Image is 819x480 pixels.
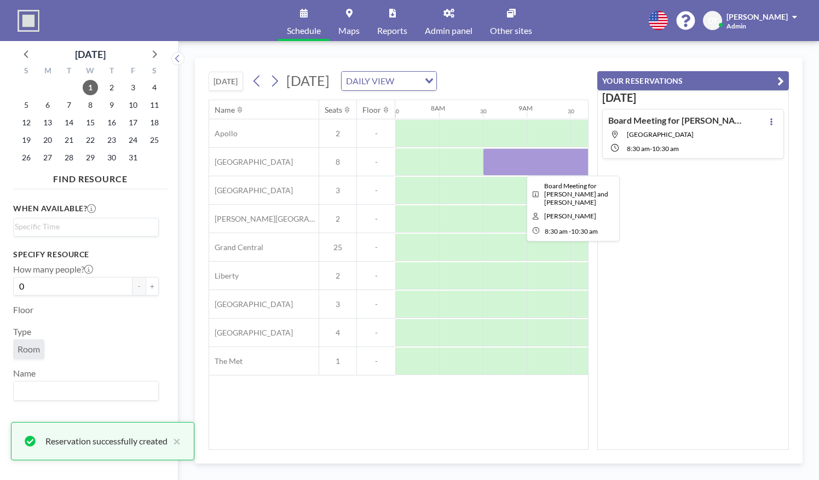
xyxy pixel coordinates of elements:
[125,150,141,165] span: Friday, October 31, 2025
[83,80,98,95] span: Wednesday, October 1, 2025
[319,242,356,252] span: 25
[147,97,162,113] span: Saturday, October 11, 2025
[597,71,789,90] button: YOUR RESERVATIONS
[147,132,162,148] span: Saturday, October 25, 2025
[209,299,293,309] span: [GEOGRAPHIC_DATA]
[19,132,34,148] span: Sunday, October 19, 2025
[393,108,399,115] div: 30
[209,214,319,224] span: [PERSON_NAME][GEOGRAPHIC_DATA]
[338,26,360,35] span: Maps
[209,328,293,338] span: [GEOGRAPHIC_DATA]
[357,242,395,252] span: -
[13,304,33,315] label: Floor
[568,108,574,115] div: 30
[650,144,652,153] span: -
[708,16,717,26] span: DT
[357,129,395,138] span: -
[18,344,40,355] span: Room
[209,157,293,167] span: [GEOGRAPHIC_DATA]
[132,277,146,296] button: -
[15,221,152,233] input: Search for option
[104,132,119,148] span: Thursday, October 23, 2025
[357,271,395,281] span: -
[319,157,356,167] span: 8
[325,105,342,115] div: Seats
[357,157,395,167] span: -
[602,91,784,105] h3: [DATE]
[125,80,141,95] span: Friday, October 3, 2025
[209,271,239,281] span: Liberty
[342,72,436,90] div: Search for option
[18,10,39,32] img: organization-logo
[319,214,356,224] span: 2
[40,132,55,148] span: Monday, October 20, 2025
[101,65,122,79] div: T
[13,169,168,184] h4: FIND RESOURCE
[61,150,77,165] span: Tuesday, October 28, 2025
[362,105,381,115] div: Floor
[83,132,98,148] span: Wednesday, October 22, 2025
[287,26,321,35] span: Schedule
[104,97,119,113] span: Thursday, October 9, 2025
[425,26,472,35] span: Admin panel
[13,250,159,259] h3: Specify resource
[319,356,356,366] span: 1
[319,129,356,138] span: 2
[569,227,571,235] span: -
[40,97,55,113] span: Monday, October 6, 2025
[608,115,745,126] h4: Board Meeting for [PERSON_NAME] and [PERSON_NAME]
[37,65,59,79] div: M
[125,97,141,113] span: Friday, October 10, 2025
[125,115,141,130] span: Friday, October 17, 2025
[319,271,356,281] span: 2
[75,47,106,62] div: [DATE]
[40,150,55,165] span: Monday, October 27, 2025
[480,108,487,115] div: 30
[215,105,235,115] div: Name
[286,72,330,89] span: [DATE]
[397,74,418,88] input: Search for option
[726,22,746,30] span: Admin
[19,97,34,113] span: Sunday, October 5, 2025
[726,12,788,21] span: [PERSON_NAME]
[125,132,141,148] span: Friday, October 24, 2025
[545,227,568,235] span: 8:30 AM
[627,144,650,153] span: 8:30 AM
[209,129,238,138] span: Apollo
[80,65,101,79] div: W
[14,218,158,235] div: Search for option
[104,80,119,95] span: Thursday, October 2, 2025
[209,186,293,195] span: [GEOGRAPHIC_DATA]
[518,104,533,112] div: 9AM
[19,150,34,165] span: Sunday, October 26, 2025
[45,435,168,448] div: Reservation successfully created
[544,182,608,206] span: Board Meeting for Gabrielle and Louisa
[490,26,532,35] span: Other sites
[209,242,263,252] span: Grand Central
[652,144,679,153] span: 10:30 AM
[83,97,98,113] span: Wednesday, October 8, 2025
[83,150,98,165] span: Wednesday, October 29, 2025
[357,186,395,195] span: -
[357,299,395,309] span: -
[357,328,395,338] span: -
[59,65,80,79] div: T
[19,115,34,130] span: Sunday, October 12, 2025
[319,186,356,195] span: 3
[627,130,694,138] span: Brooklyn Bridge
[357,214,395,224] span: -
[209,356,243,366] span: The Met
[344,74,396,88] span: DAILY VIEW
[83,115,98,130] span: Wednesday, October 15, 2025
[431,104,445,112] div: 8AM
[14,381,158,400] div: Search for option
[104,150,119,165] span: Thursday, October 30, 2025
[357,356,395,366] span: -
[146,277,159,296] button: +
[168,435,181,448] button: close
[61,97,77,113] span: Tuesday, October 7, 2025
[147,80,162,95] span: Saturday, October 4, 2025
[40,115,55,130] span: Monday, October 13, 2025
[209,72,243,91] button: [DATE]
[319,328,356,338] span: 4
